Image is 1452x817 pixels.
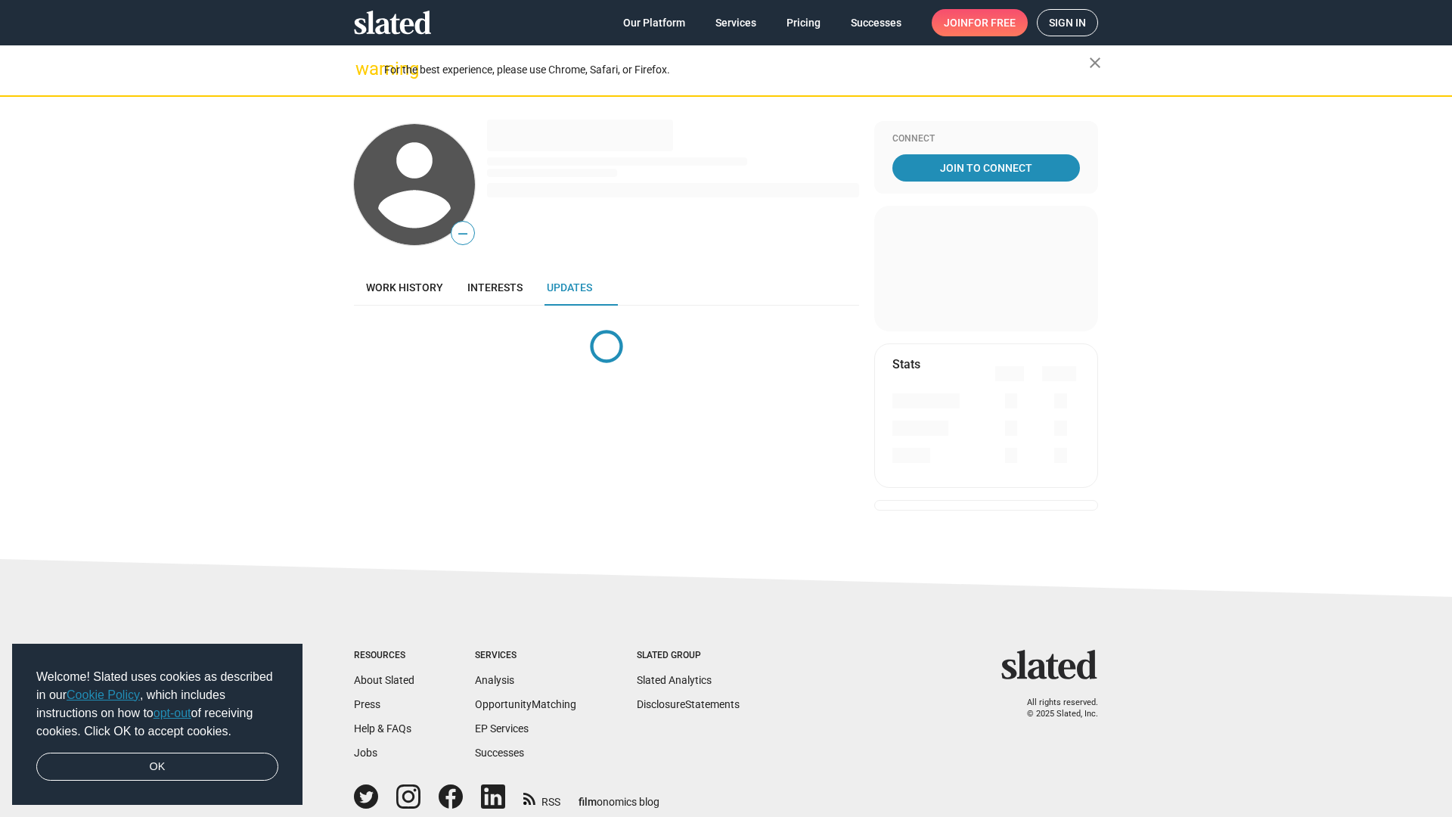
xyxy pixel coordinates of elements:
a: Our Platform [611,9,697,36]
a: DisclosureStatements [637,698,740,710]
span: Interests [467,281,523,294]
a: Press [354,698,380,710]
span: Our Platform [623,9,685,36]
a: Join To Connect [892,154,1080,182]
a: dismiss cookie message [36,753,278,781]
a: Jobs [354,747,377,759]
div: Services [475,650,576,662]
span: Join To Connect [895,154,1077,182]
a: EP Services [475,722,529,735]
a: Cookie Policy [67,688,140,701]
a: opt-out [154,707,191,719]
span: for free [968,9,1016,36]
a: filmonomics blog [579,783,659,809]
p: All rights reserved. © 2025 Slated, Inc. [1011,697,1098,719]
a: Interests [455,269,535,306]
div: cookieconsent [12,644,302,806]
span: Updates [547,281,592,294]
div: Connect [892,133,1080,145]
mat-card-title: Stats [892,356,920,372]
span: — [451,224,474,244]
a: Joinfor free [932,9,1028,36]
a: Successes [475,747,524,759]
div: Slated Group [637,650,740,662]
a: About Slated [354,674,414,686]
a: Sign in [1037,9,1098,36]
div: For the best experience, please use Chrome, Safari, or Firefox. [384,60,1089,80]
span: Pricing [786,9,821,36]
a: Services [703,9,768,36]
a: Updates [535,269,604,306]
a: Work history [354,269,455,306]
a: Help & FAQs [354,722,411,735]
a: Slated Analytics [637,674,712,686]
div: Resources [354,650,414,662]
mat-icon: close [1086,54,1104,72]
mat-icon: warning [355,60,374,78]
span: Sign in [1049,10,1086,36]
span: Work history [366,281,443,294]
span: Welcome! Slated uses cookies as described in our , which includes instructions on how to of recei... [36,668,278,741]
a: Pricing [774,9,833,36]
span: Join [944,9,1016,36]
span: film [579,796,597,808]
a: OpportunityMatching [475,698,576,710]
a: Successes [839,9,914,36]
a: RSS [523,786,560,809]
span: Successes [851,9,901,36]
a: Analysis [475,674,514,686]
span: Services [715,9,756,36]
